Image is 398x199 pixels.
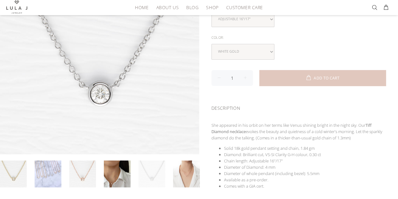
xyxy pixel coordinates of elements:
a: ABOUT US [152,3,182,12]
div: DESCRIPTION [211,97,386,117]
button: ADD TO CART [259,70,386,86]
li: Available as a pre-order. [224,177,386,183]
span: CUSTOMER CARE [226,5,263,10]
span: BLOG [186,5,199,10]
p: She appeared in his orbit on her terms like Venus shining bright in the night sky. Our evokes the... [211,122,386,141]
span: ADD TO CART [314,76,339,80]
span: ABOUT US [156,5,178,10]
li: Diamond: Brilliant cut, VS-SI Clarity G-H colour, 0.30 ct [224,151,386,158]
span: SHOP [206,5,218,10]
li: Comes with a GIA cert. [224,183,386,189]
div: Color: [211,33,386,42]
span: HOME [135,5,149,10]
li: Chain length: Adjustable 16"/17" [224,158,386,164]
li: Diameter of whole pendant (including bezel): 5.5mm [224,170,386,177]
a: SHOP [202,3,222,12]
li: Diameter of Diamond: 4 mm [224,164,386,170]
a: BLOG [182,3,202,12]
li: Solid 18k gold pendant setting and chain, 1.84 gm [224,145,386,151]
a: CUSTOMER CARE [222,3,263,12]
a: HOME [131,3,152,12]
strong: Tiff Diamond necklace [211,122,372,134]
